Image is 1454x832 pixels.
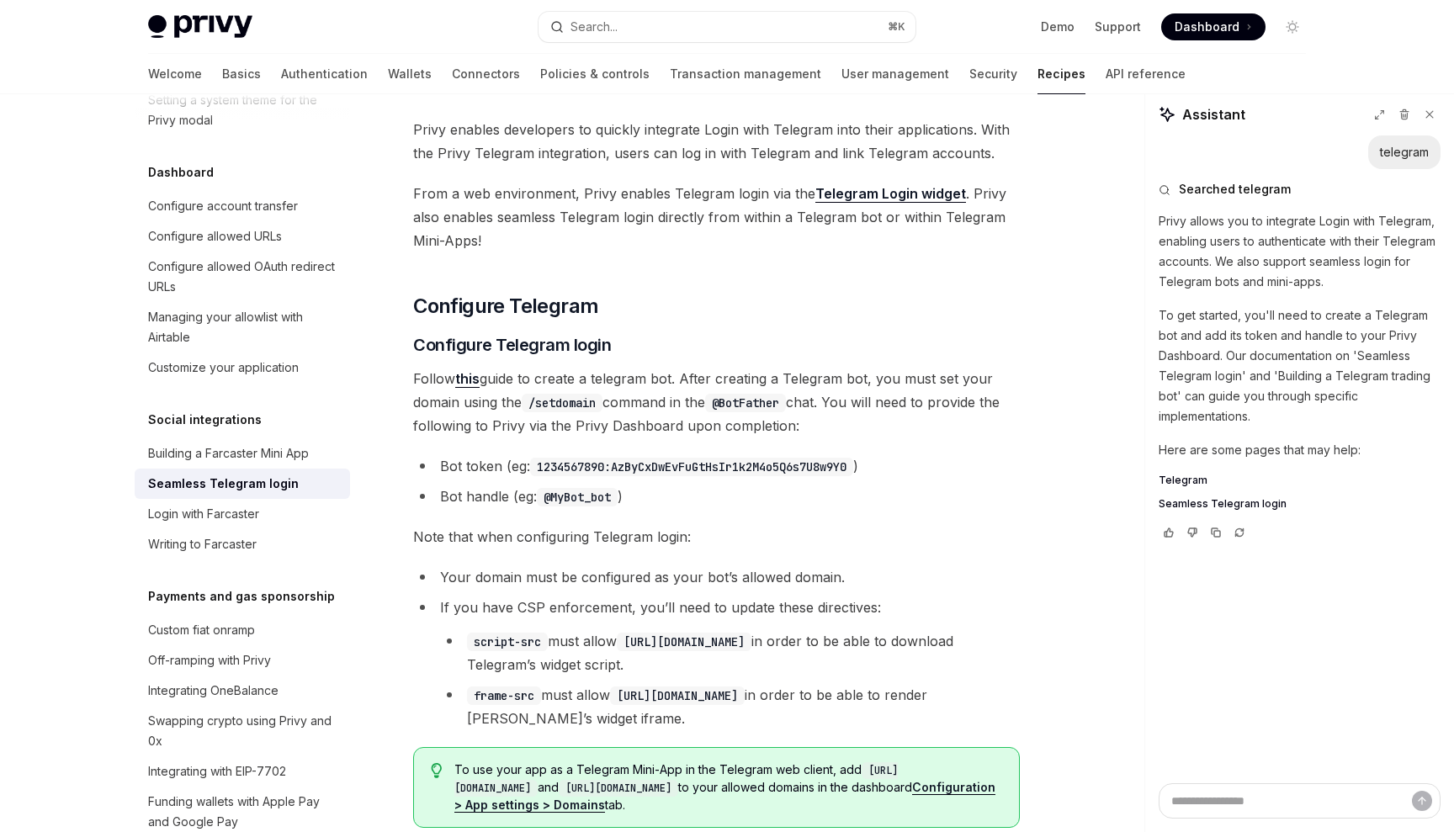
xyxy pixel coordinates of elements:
code: @MyBot_bot [537,488,618,506]
div: Integrating with EIP-7702 [148,761,286,782]
svg: Tip [431,763,443,778]
a: Managing your allowlist with Airtable [135,302,350,352]
p: Privy allows you to integrate Login with Telegram, enabling users to authenticate with their Tele... [1159,211,1441,292]
a: Writing to Farcaster [135,529,350,559]
a: Building a Farcaster Mini App [135,438,350,469]
a: Welcome [148,54,202,94]
a: Configure allowed OAuth redirect URLs [135,252,350,302]
a: this [455,370,480,388]
div: Configure allowed URLs [148,226,282,246]
a: Support [1095,19,1141,35]
a: Customize your application [135,352,350,383]
span: Configure Telegram [413,293,598,320]
span: Assistant [1182,104,1245,125]
li: Your domain must be configured as your bot’s allowed domain. [413,565,1020,589]
div: Custom fiat onramp [148,620,255,640]
a: Authentication [281,54,368,94]
code: @BotFather [705,394,786,412]
span: From a web environment, Privy enables Telegram login via the . Privy also enables seamless Telegr... [413,182,1020,252]
button: Searched telegram [1159,181,1441,198]
a: Configure allowed URLs [135,221,350,252]
span: Dashboard [1175,19,1239,35]
h5: Social integrations [148,410,262,430]
span: Telegram [1159,474,1207,487]
div: telegram [1380,144,1429,161]
a: Telegram Login widget [815,185,966,203]
div: Customize your application [148,358,299,378]
a: Telegram [1159,474,1441,487]
div: Seamless Telegram login [148,474,299,494]
p: To get started, you'll need to create a Telegram bot and add its token and handle to your Privy D... [1159,305,1441,427]
div: Search... [570,17,618,37]
span: To use your app as a Telegram Mini-App in the Telegram web client, add and to your allowed domain... [454,761,1002,813]
a: Basics [222,54,261,94]
p: Here are some pages that may help: [1159,440,1441,460]
code: script-src [467,633,548,651]
code: [URL][DOMAIN_NAME] [610,686,745,705]
li: Bot handle (eg: ) [413,485,1020,508]
button: Send message [1412,791,1432,811]
span: Privy enables developers to quickly integrate Login with Telegram into their applications. With t... [413,118,1020,165]
a: Policies & controls [540,54,650,94]
div: Building a Farcaster Mini App [148,443,309,464]
li: must allow in order to be able to render [PERSON_NAME]’s widget iframe. [440,683,1020,730]
code: [URL][DOMAIN_NAME] [617,633,751,651]
button: Search...⌘K [539,12,915,42]
li: Bot token (eg: ) [413,454,1020,478]
span: Configure Telegram login [413,333,611,357]
div: Writing to Farcaster [148,534,257,554]
a: Wallets [388,54,432,94]
a: Recipes [1037,54,1085,94]
span: Seamless Telegram login [1159,497,1287,511]
a: Integrating with EIP-7702 [135,756,350,787]
li: must allow in order to be able to download Telegram’s widget script. [440,629,1020,676]
a: Transaction management [670,54,821,94]
a: Demo [1041,19,1075,35]
code: 1234567890:AzByCxDwEvFuGtHsIr1k2M4o5Q6s7U8w9Y0 [530,458,853,476]
a: Dashboard [1161,13,1266,40]
div: Configure account transfer [148,196,298,216]
span: Searched telegram [1179,181,1291,198]
div: Integrating OneBalance [148,681,279,701]
div: Login with Farcaster [148,504,259,524]
div: Swapping crypto using Privy and 0x [148,711,340,751]
h5: Payments and gas sponsorship [148,586,335,607]
button: Toggle dark mode [1279,13,1306,40]
span: Follow guide to create a telegram bot. After creating a Telegram bot, you must set your domain us... [413,367,1020,437]
a: Integrating OneBalance [135,676,350,706]
a: Configure account transfer [135,191,350,221]
img: light logo [148,15,252,39]
code: frame-src [467,686,541,705]
div: Off-ramping with Privy [148,650,271,670]
div: Configure allowed OAuth redirect URLs [148,257,340,297]
a: Connectors [452,54,520,94]
a: Security [969,54,1017,94]
h5: Dashboard [148,162,214,183]
span: ⌘ K [888,20,905,34]
div: Managing your allowlist with Airtable [148,307,340,347]
li: If you have CSP enforcement, you’ll need to update these directives: [413,596,1020,730]
div: Funding wallets with Apple Pay and Google Pay [148,792,340,832]
span: Note that when configuring Telegram login: [413,525,1020,548]
code: /setdomain [522,394,602,412]
a: Seamless Telegram login [1159,497,1441,511]
a: Custom fiat onramp [135,615,350,645]
a: User management [841,54,949,94]
a: API reference [1106,54,1186,94]
a: Login with Farcaster [135,499,350,529]
a: Off-ramping with Privy [135,645,350,676]
a: Seamless Telegram login [135,469,350,499]
a: Swapping crypto using Privy and 0x [135,706,350,756]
